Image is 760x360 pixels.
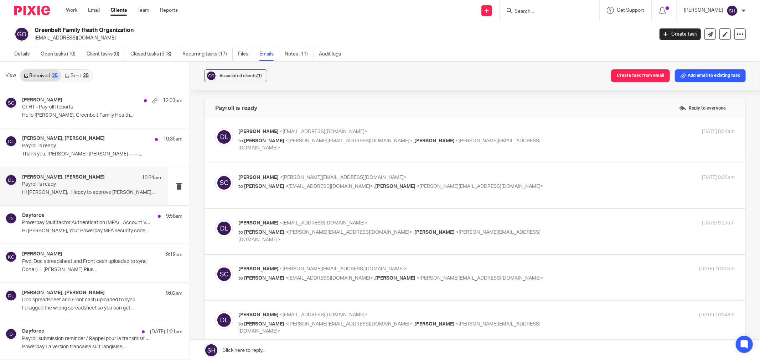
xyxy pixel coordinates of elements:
a: 613.656.4247 ext. 102 [6,59,51,65]
span: <[PERSON_NAME][EMAIL_ADDRESS][DOMAIN_NAME]> [417,184,543,189]
span: <[PERSON_NAME][EMAIL_ADDRESS][DOMAIN_NAME]> [280,266,407,271]
h4: [PERSON_NAME] [22,97,62,103]
p: [DATE] 10:34am [699,311,735,319]
p: Payroll submission reminder / Rappel pour la transmission des données de la paie [22,336,150,342]
img: svg%3E [215,265,233,283]
span: [PERSON_NAME] [414,230,455,235]
a: Reports [160,7,178,14]
span: to [238,230,243,235]
span: <[PERSON_NAME][EMAIL_ADDRESS][DOMAIN_NAME]> [285,322,412,327]
p: Payroll is ready [22,181,133,187]
span: [PERSON_NAME] [244,230,284,235]
span: <[PERSON_NAME][EMAIL_ADDRESS][DOMAIN_NAME]> [280,175,407,180]
span: <[EMAIL_ADDRESS][DOMAIN_NAME]> [280,221,367,226]
p: Hi [PERSON_NAME], Happy to approve [PERSON_NAME]... [22,190,161,196]
p: I dragged the wrong spreadsheet so you can get... [22,305,182,311]
img: svg%3E [5,251,17,263]
a: Sent25 [61,70,92,81]
span: [PERSON_NAME] [238,175,279,180]
p: [DATE] 10:30am [699,265,735,273]
p: 9:02am [166,290,182,297]
h4: Payroll is ready [215,105,257,112]
div: 25 [83,73,89,78]
button: Add email to existing task [675,69,746,82]
span: [PERSON_NAME] [238,129,279,134]
span: (1) [257,74,262,78]
h4: [PERSON_NAME] [22,251,62,257]
button: Associated clients(1) [204,69,267,82]
p: 9:19am [166,251,182,258]
span: Get Support [617,8,644,13]
span: <[EMAIL_ADDRESS][DOMAIN_NAME]> [285,184,373,189]
p: [DATE] 1:21am [150,328,182,335]
div: 25 [52,73,58,78]
img: svg%3E [215,174,233,192]
h4: Dayforce [22,213,44,219]
span: <[PERSON_NAME][EMAIL_ADDRESS][DOMAIN_NAME]> [285,230,412,235]
a: Open tasks (10) [41,47,81,61]
img: svg%3E [5,97,17,108]
span: [PERSON_NAME] [375,184,415,189]
span: Associated clients [219,74,262,78]
span: , [413,230,414,235]
span: to [238,322,243,327]
span: [PERSON_NAME] [244,276,284,281]
img: svg%3E [14,27,29,42]
img: svg%3E [206,70,217,81]
p: Powerpay La version francaise suit l'anglaise.... [22,344,182,350]
p: 12:03pm [163,97,182,104]
span: [PERSON_NAME] [238,266,279,271]
a: Clients [110,7,127,14]
img: svg%3E [5,328,17,340]
span: , [413,322,414,327]
span: | Fax [51,59,61,65]
p: [DATE] 9:27am [702,219,735,227]
a: Notes (11) [285,47,314,61]
a: Team [138,7,149,14]
a: Create task [660,28,701,40]
span: to [238,276,243,281]
span: <[PERSON_NAME][EMAIL_ADDRESS][DOMAIN_NAME]> [238,230,541,242]
span: , [374,184,375,189]
a: Details [14,47,35,61]
input: Search [514,9,578,15]
img: svg%3E [5,174,17,186]
label: Reply to everyone [677,103,728,113]
p: [DATE] 8:54am [702,128,735,136]
span: View [5,72,16,79]
span: <[EMAIL_ADDRESS][DOMAIN_NAME]> [280,312,367,317]
h4: [PERSON_NAME], [PERSON_NAME] [22,174,105,180]
p: Thank you, [PERSON_NAME]! [PERSON_NAME] ----- ... [22,151,182,157]
span: [PERSON_NAME] [414,322,455,327]
span: [PERSON_NAME] [244,138,284,143]
a: Files [238,47,254,61]
span: [PERSON_NAME] [238,221,279,226]
h2: Greenbelt Family Heath Organization [35,27,526,34]
span: [PERSON_NAME] [244,322,284,327]
h4: Dayforce [22,328,44,334]
h4: [PERSON_NAME], [PERSON_NAME] [22,136,105,142]
a: Emails [259,47,279,61]
span: <[PERSON_NAME][EMAIL_ADDRESS][DOMAIN_NAME]> [285,138,412,143]
a: Client tasks (0) [87,47,125,61]
span: to [238,184,243,189]
p: Hello [PERSON_NAME], Greenbelt Family Health... [22,112,182,118]
p: Done :) -- [PERSON_NAME] Plus... [22,267,182,273]
img: svg%3E [215,219,233,237]
a: Work [66,7,77,14]
span: <[PERSON_NAME][EMAIL_ADDRESS][DOMAIN_NAME]> [417,276,543,281]
p: [PERSON_NAME] [684,7,723,14]
span: [PERSON_NAME] [244,184,284,189]
span: [PERSON_NAME] [375,276,415,281]
img: Pixie [14,6,50,15]
p: [EMAIL_ADDRESS][DOMAIN_NAME] [35,35,649,42]
a: Recurring tasks (17) [182,47,233,61]
span: to [238,138,243,143]
a: 613.249.7117 [61,59,89,65]
a: Audit logs [319,47,346,61]
button: Create task from email [611,69,670,82]
p: [DATE] 9:26am [702,174,735,181]
img: svg%3E [5,136,17,147]
p: 10:35am [163,136,182,143]
img: svg%3E [5,290,17,301]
